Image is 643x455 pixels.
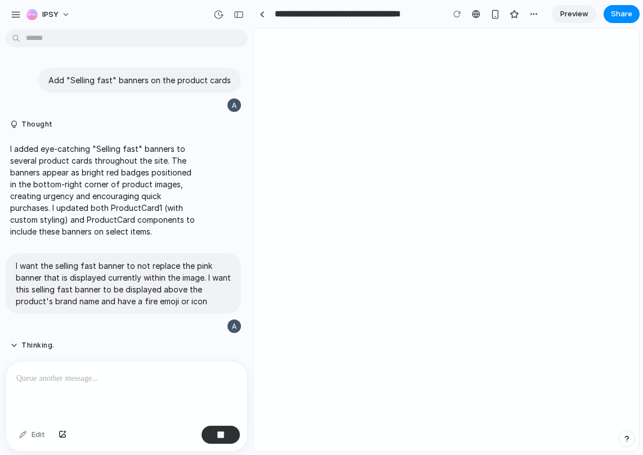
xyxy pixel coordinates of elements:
[16,260,231,307] p: I want the selling fast banner to not replace the pink banner that is displayed currently within ...
[48,74,231,86] p: Add "Selling fast" banners on the product cards
[552,5,597,23] a: Preview
[42,9,59,20] span: IPSY
[604,5,640,23] button: Share
[611,8,632,20] span: Share
[560,8,588,20] span: Preview
[22,6,76,24] button: IPSY
[10,143,198,237] p: I added eye-catching "Selling fast" banners to several product cards throughout the site. The ban...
